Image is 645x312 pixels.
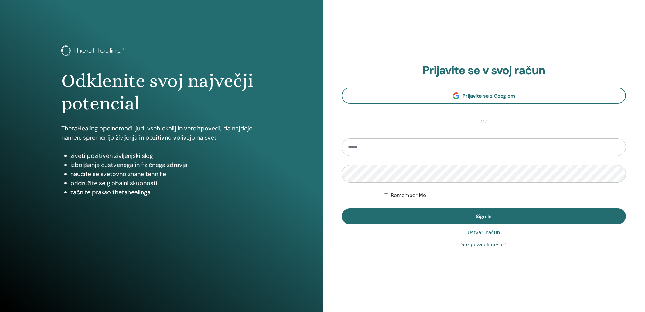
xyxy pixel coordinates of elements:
[70,160,261,169] li: izboljšanje čustvenega in fizičnega zdravja
[70,151,261,160] li: živeti pozitiven življenjski slog
[61,70,261,115] h1: Odklenite svoj največji potencial
[478,118,490,126] span: oz
[384,192,626,199] div: Keep me authenticated indefinitely or until I manually logout
[70,188,261,197] li: začnite prakso thetahealinga
[342,64,626,78] h2: Prijavite se v svoj račun
[61,124,261,142] p: ThetaHealing opolnomoči ljudi vseh okolij in veroizpovedi, da najdejo namen, spremenijo življenja...
[467,229,500,236] a: Ustvari račun
[342,208,626,224] button: Sign In
[70,179,261,188] li: pridružite se globalni skupnosti
[70,169,261,179] li: naučite se svetovno znane tehnike
[391,192,426,199] label: Remember Me
[461,241,506,248] a: Ste pozabili geslo?
[476,213,492,220] span: Sign In
[342,88,626,104] a: Prijavite se z Googlom
[462,93,515,99] span: Prijavite se z Googlom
